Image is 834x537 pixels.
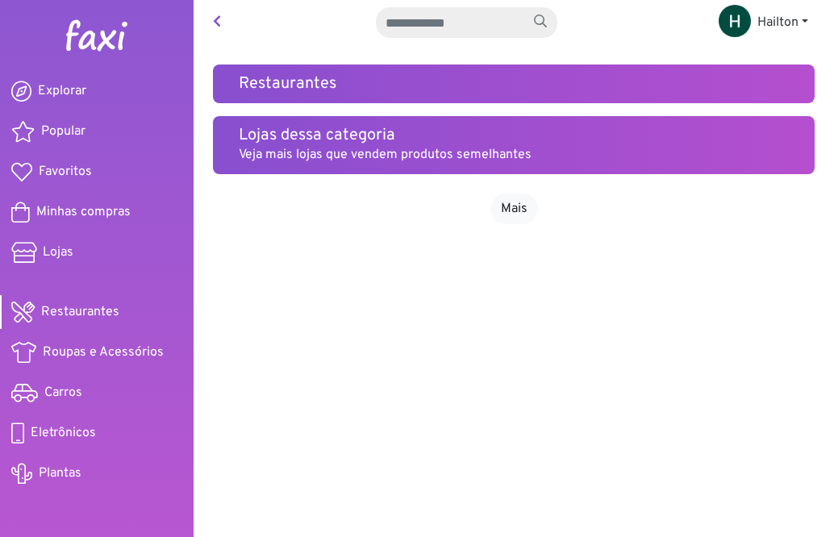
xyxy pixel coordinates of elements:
a: Hailton [706,6,821,39]
span: Lojas [43,243,73,262]
span: Minhas compras [36,202,131,222]
span: Restaurantes [41,302,119,322]
h5: Lojas dessa categoria [239,126,789,145]
span: Favoritos [39,162,92,181]
span: Carros [44,383,82,402]
span: Roupas e Acessórios [43,343,164,362]
span: Popular [41,122,85,141]
p: Veja mais lojas que vendem produtos semelhantes [239,145,789,164]
a: Mais [490,194,538,224]
span: Explorar [38,81,86,101]
span: Hailton [757,15,799,31]
span: Eletrônicos [31,423,96,443]
span: Plantas [39,464,81,483]
h5: Restaurantes [239,74,789,94]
